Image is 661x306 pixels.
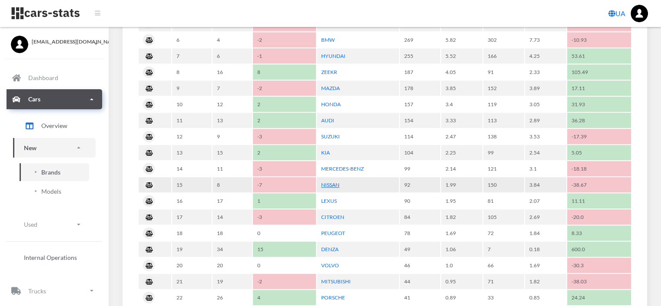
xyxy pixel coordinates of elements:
td: 2.33 [525,64,566,80]
td: 0.95 [441,274,482,289]
a: CITROEN [321,214,344,220]
td: 1.06 [441,242,482,257]
td: 41 [400,290,440,305]
span: [EMAIL_ADDRESS][DOMAIN_NAME] [32,38,98,46]
td: 302 [483,32,524,47]
a: Used [13,215,96,234]
td: 14 [172,161,212,176]
a: Brands [20,163,89,181]
td: 10 [172,97,212,112]
td: 8 [213,177,252,192]
span: Brands [41,168,60,177]
td: 1.69 [525,258,566,273]
td: 15 [172,177,212,192]
td: 84 [400,209,440,225]
a: PORSCHE [321,294,345,301]
td: 19 [213,274,252,289]
a: HYUNDAI [321,53,345,59]
td: 53.61 [567,48,631,64]
td: 105 [483,209,524,225]
td: -20.0 [567,209,631,225]
td: 16 [213,64,252,80]
td: 17.11 [567,81,631,96]
a: VOLVO [321,262,339,269]
td: 44 [400,274,440,289]
td: 600.0 [567,242,631,257]
td: 1 [253,193,316,208]
td: -7 [253,177,316,192]
a: KIA [321,149,330,156]
td: 6 [172,32,212,47]
td: 7.73 [525,32,566,47]
td: 0.89 [441,290,482,305]
td: 2 [253,97,316,112]
td: 12 [213,97,252,112]
td: 72 [483,225,524,241]
td: 2.89 [525,113,566,128]
td: 71 [483,274,524,289]
td: -17.39 [567,129,631,144]
td: 8 [253,64,316,80]
td: 4.05 [441,64,482,80]
td: 20 [213,258,252,273]
td: 166 [483,48,524,64]
td: -18.18 [567,161,631,176]
td: 5.05 [567,145,631,160]
td: 114 [400,129,440,144]
td: 16 [172,193,212,208]
td: 2 [253,145,316,160]
p: Used [24,219,37,230]
td: 24.24 [567,290,631,305]
td: 0.85 [525,290,566,305]
td: 14 [213,209,252,225]
td: 11.11 [567,193,631,208]
td: 19 [172,242,212,257]
a: Trucks [7,281,102,301]
td: 92 [400,177,440,192]
td: 7 [172,48,212,64]
p: Dashboard [28,72,58,83]
td: -30.3 [567,258,631,273]
td: 5.52 [441,48,482,64]
a: ... [631,5,648,22]
td: 3.85 [441,81,482,96]
td: 12 [172,129,212,144]
td: 157 [400,97,440,112]
td: -3 [253,161,316,176]
a: MERCEDES-BENZ [321,165,364,172]
td: 66 [483,258,524,273]
td: 13 [213,113,252,128]
a: HONDA [321,101,341,108]
a: PEUGEOT [321,230,345,236]
td: -2 [253,32,316,47]
td: 11 [172,113,212,128]
td: 22 [172,290,212,305]
td: 33 [483,290,524,305]
a: Overview [13,115,96,137]
p: Trucks [28,286,46,296]
td: 36.28 [567,113,631,128]
td: 90 [400,193,440,208]
td: 3.89 [525,81,566,96]
td: 5.82 [441,32,482,47]
a: NISSAN [321,182,339,188]
a: AUDI [321,117,334,124]
td: 1.95 [441,193,482,208]
a: MAZDA [321,85,340,91]
td: 2.25 [441,145,482,160]
td: 3.05 [525,97,566,112]
td: 13 [172,145,212,160]
td: 1.82 [525,274,566,289]
td: -1 [253,48,316,64]
td: 49 [400,242,440,257]
td: 99 [400,161,440,176]
td: 17 [213,193,252,208]
a: UA [605,5,629,22]
a: ZEEKR [321,69,337,75]
td: 15 [253,242,316,257]
td: 138 [483,129,524,144]
td: 121 [483,161,524,176]
td: 8 [172,64,212,80]
td: 15 [213,145,252,160]
td: 26 [213,290,252,305]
